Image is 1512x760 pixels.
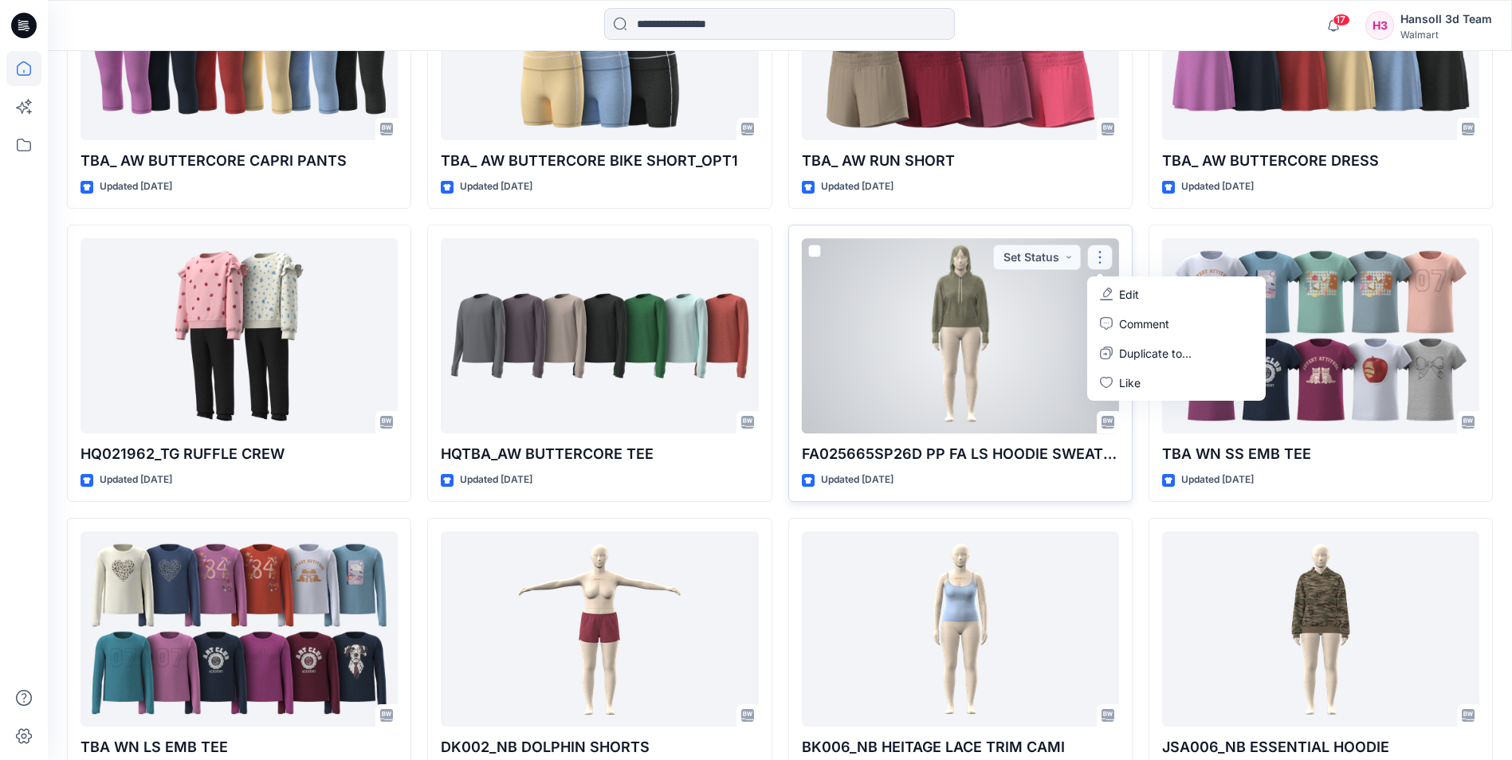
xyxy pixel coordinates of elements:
p: Duplicate to... [1119,345,1192,362]
p: HQ021962_TG RUFFLE CREW [81,443,398,465]
a: BK006_NB HEITAGE LACE TRIM CAMI [802,531,1119,727]
p: Updated [DATE] [100,472,172,488]
p: Updated [DATE] [1181,472,1254,488]
p: TBA WN SS EMB TEE [1162,443,1479,465]
p: TBA_ AW BUTTERCORE CAPRI PANTS [81,150,398,172]
p: HQTBA_AW BUTTERCORE TEE [441,443,758,465]
p: TBA_ AW RUN SHORT [802,150,1119,172]
a: HQ021962_TG RUFFLE CREW [81,238,398,433]
a: TBA WN LS EMB TEE [81,531,398,727]
p: Like [1119,374,1141,391]
span: 17 [1333,14,1350,26]
div: H3 [1365,11,1394,40]
p: Comment [1119,315,1169,332]
p: Updated [DATE] [821,472,893,488]
p: JSA006_NB ESSENTIAL HOODIE [1162,736,1479,758]
p: FA025665SP26D PP FA LS HOODIE SWEATSHIRT [802,443,1119,465]
a: DK002_NB DOLPHIN SHORTS [441,531,758,727]
a: TBA WN SS EMB TEE [1162,238,1479,433]
p: Updated [DATE] [1181,178,1254,195]
p: TBA_ AW BUTTERCORE DRESS [1162,150,1479,172]
p: Edit [1119,286,1139,303]
a: JSA006_NB ESSENTIAL HOODIE [1162,531,1479,727]
p: TBA_ AW BUTTERCORE BIKE SHORT_OPT1 [441,150,758,172]
div: Walmart [1400,29,1492,41]
div: Hansoll 3d Team [1400,10,1492,29]
p: Updated [DATE] [460,472,532,488]
p: BK006_NB HEITAGE LACE TRIM CAMI [802,736,1119,758]
p: DK002_NB DOLPHIN SHORTS [441,736,758,758]
a: HQTBA_AW BUTTERCORE TEE [441,238,758,433]
a: FA025665SP26D PP FA LS HOODIE SWEATSHIRT [802,238,1119,433]
a: Edit [1090,280,1263,309]
p: Updated [DATE] [821,178,893,195]
p: Updated [DATE] [460,178,532,195]
p: TBA WN LS EMB TEE [81,736,398,758]
p: Updated [DATE] [100,178,172,195]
